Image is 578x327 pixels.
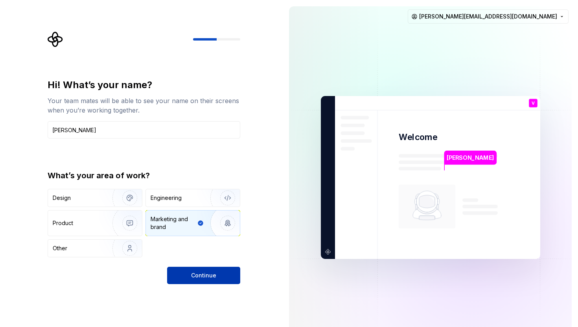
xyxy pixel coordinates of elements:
[447,153,494,162] p: [PERSON_NAME]
[151,194,182,202] div: Engineering
[48,170,240,181] div: What’s your area of work?
[48,121,240,139] input: Han Solo
[151,215,196,231] div: Marketing and brand
[53,244,67,252] div: Other
[419,13,557,20] span: [PERSON_NAME][EMAIL_ADDRESS][DOMAIN_NAME]
[191,272,216,279] span: Continue
[48,96,240,115] div: Your team mates will be able to see your name on their screens when you’re working together.
[399,131,437,143] p: Welcome
[53,219,73,227] div: Product
[531,101,534,105] p: V
[408,9,569,24] button: [PERSON_NAME][EMAIL_ADDRESS][DOMAIN_NAME]
[167,267,240,284] button: Continue
[48,31,63,47] svg: Supernova Logo
[53,194,71,202] div: Design
[48,79,240,91] div: Hi! What’s your name?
